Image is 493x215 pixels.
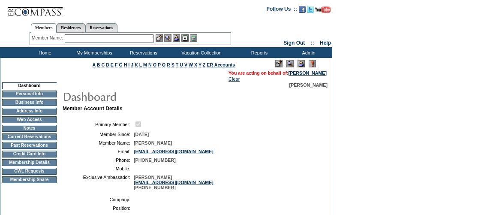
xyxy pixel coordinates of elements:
[189,62,193,67] a: W
[315,9,331,14] a: Subscribe to our YouTube Channel
[139,62,142,67] a: L
[134,140,172,145] span: [PERSON_NAME]
[135,62,138,67] a: K
[164,34,171,42] img: View
[283,47,332,58] td: Admin
[184,62,187,67] a: V
[2,142,57,149] td: Past Reservations
[176,62,179,67] a: T
[156,34,163,42] img: b_edit.gif
[2,168,57,175] td: CWL Requests
[131,62,133,67] a: J
[66,166,130,171] td: Mobile:
[66,206,130,211] td: Position:
[289,70,327,76] a: [PERSON_NAME]
[298,60,305,67] img: Impersonate
[63,106,123,112] b: Member Account Details
[111,62,114,67] a: E
[181,34,189,42] img: Reservations
[167,62,170,67] a: R
[134,132,149,137] span: [DATE]
[85,23,117,32] a: Reservations
[299,9,306,14] a: Become our fan on Facebook
[32,34,65,42] div: Member Name:
[66,175,130,190] td: Exclusive Ambassador:
[97,62,100,67] a: B
[2,82,57,89] td: Dashboard
[309,60,316,67] img: Log Concern/Member Elevation
[66,149,130,154] td: Email:
[115,62,118,67] a: F
[119,62,122,67] a: G
[66,132,130,137] td: Member Since:
[311,40,314,46] span: ::
[267,5,297,15] td: Follow Us ::
[315,6,331,13] img: Subscribe to our YouTube Channel
[101,62,105,67] a: C
[289,82,328,88] span: [PERSON_NAME]
[66,140,130,145] td: Member Name:
[307,6,314,13] img: Follow us on Twitter
[320,40,331,46] a: Help
[143,62,147,67] a: M
[283,40,305,46] a: Sign Out
[307,9,314,14] a: Follow us on Twitter
[66,157,130,163] td: Phone:
[2,176,57,183] td: Membership Share
[134,175,213,190] span: [PERSON_NAME] [PHONE_NUMBER]
[128,62,129,67] a: I
[57,23,85,32] a: Residences
[2,151,57,157] td: Credit Card Info
[134,157,176,163] span: [PHONE_NUMBER]
[180,62,183,67] a: U
[2,91,57,97] td: Personal Info
[173,34,180,42] img: Impersonate
[31,23,57,33] a: Members
[106,62,109,67] a: D
[194,62,197,67] a: X
[167,47,234,58] td: Vacation Collection
[2,159,57,166] td: Membership Details
[171,62,174,67] a: S
[158,62,161,67] a: P
[118,47,167,58] td: Reservations
[66,120,130,128] td: Primary Member:
[93,62,96,67] a: A
[153,62,156,67] a: O
[124,62,127,67] a: H
[2,108,57,115] td: Address Info
[275,60,283,67] img: Edit Mode
[228,76,240,82] a: Clear
[162,62,165,67] a: Q
[66,197,130,202] td: Company:
[234,47,283,58] td: Reports
[2,116,57,123] td: Web Access
[148,62,152,67] a: N
[19,47,69,58] td: Home
[198,62,201,67] a: Y
[2,99,57,106] td: Business Info
[207,62,235,67] a: ER Accounts
[134,149,213,154] a: [EMAIL_ADDRESS][DOMAIN_NAME]
[203,62,206,67] a: Z
[2,133,57,140] td: Current Reservations
[286,60,294,67] img: View Mode
[2,125,57,132] td: Notes
[134,180,213,185] a: [EMAIL_ADDRESS][DOMAIN_NAME]
[62,88,234,105] img: pgTtlDashboard.gif
[299,6,306,13] img: Become our fan on Facebook
[190,34,197,42] img: b_calculator.gif
[228,70,327,76] span: You are acting on behalf of:
[69,47,118,58] td: My Memberships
